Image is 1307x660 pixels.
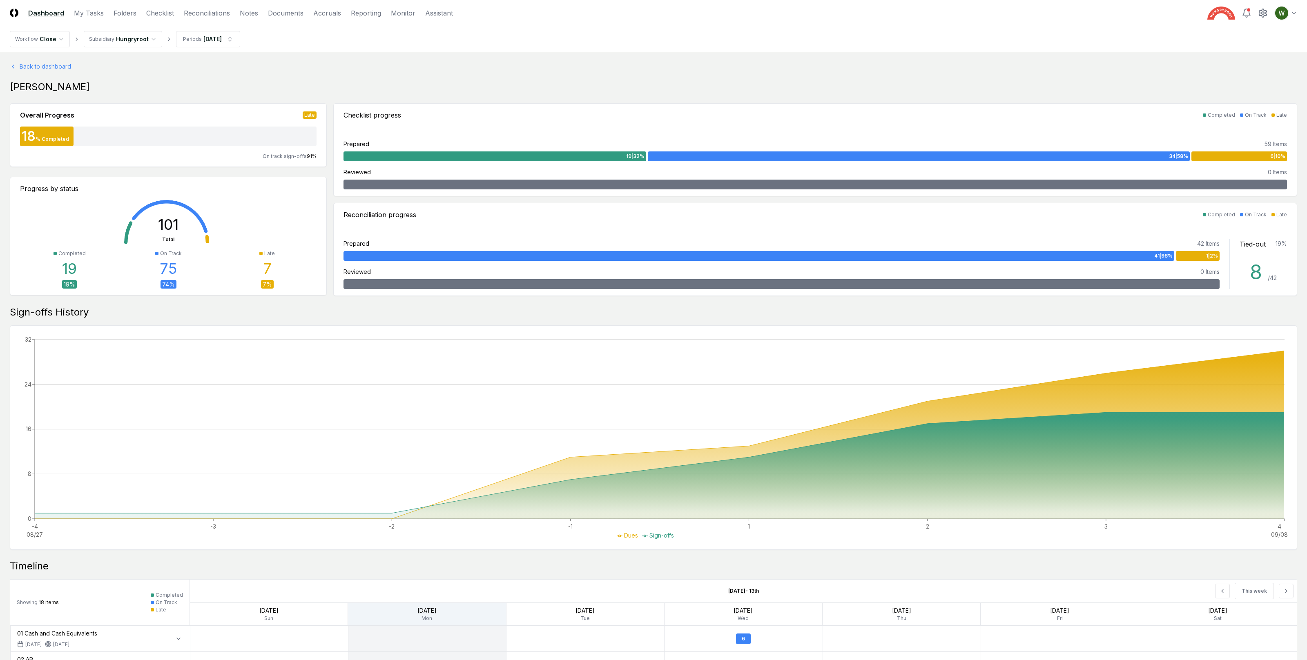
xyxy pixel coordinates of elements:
div: Subsidiary [89,36,114,43]
div: Completed [1208,111,1235,119]
tspan: 3 [1104,523,1108,530]
div: 7 [263,260,272,277]
tspan: -1 [568,523,573,530]
div: 42 Items [1197,239,1220,248]
div: 18 items [17,599,59,606]
a: Dashboard [28,8,64,18]
img: Hungryroot logo [1207,7,1235,20]
a: Monitor [391,8,415,18]
a: Reporting [351,8,381,18]
a: Checklist [146,8,174,18]
div: 19 [62,260,77,277]
div: Sign-offs History [10,306,1297,319]
div: Completed [1208,211,1235,218]
div: Checklist progress [343,110,401,120]
div: 18 [20,130,36,143]
div: Completed [156,591,183,599]
div: [DATE] [203,35,222,43]
span: 6 | 10 % [1270,153,1285,160]
div: On Track [1245,211,1267,218]
div: [DATE] [45,641,69,648]
div: Reviewed [343,168,371,176]
div: Prepared [343,140,369,148]
div: Late [156,606,166,613]
div: [PERSON_NAME] [10,80,1297,93]
div: Late [1276,111,1287,119]
span: Sign-offs [649,532,674,539]
tspan: -2 [389,523,395,530]
div: 0 Items [1268,168,1287,176]
div: [DATE] [981,606,1138,615]
tspan: -4 [32,523,38,530]
div: 19 % [62,280,77,289]
span: Dues [624,532,638,539]
div: Thu [823,615,980,622]
div: Timeline [10,560,1297,573]
div: Workflow [15,36,38,43]
a: Notes [240,8,258,18]
div: 6 [736,633,751,644]
a: Checklist progressCompletedOn TrackLatePrepared59 Items19|32%34|58%6|10%Reviewed0 Items [333,103,1297,196]
a: Reconciliations [184,8,230,18]
div: Sun [190,615,348,622]
span: On track sign-offs [263,153,307,159]
img: Logo [10,9,18,17]
div: Overall Progress [20,110,74,120]
div: Tue [506,615,664,622]
tspan: 24 [25,381,31,388]
div: Wed [665,615,822,622]
div: Fri [981,615,1138,622]
a: Back to dashboard [10,62,1297,71]
tspan: 0 [28,515,31,522]
div: Sat [1139,615,1297,622]
div: [DATE] - 13th [633,581,854,601]
a: My Tasks [74,8,104,18]
div: [DATE] [823,606,980,615]
a: Accruals [313,8,341,18]
div: Late [1276,211,1287,218]
span: 1 | 2 % [1206,252,1218,260]
button: Periods[DATE] [176,31,240,47]
a: Reconciliation progressCompletedOn TrackLatePrepared42 Items41|98%1|2%Reviewed0 ItemsTied-out19%8... [333,203,1297,296]
div: Mon [348,615,506,622]
div: [DATE] [348,606,506,615]
div: Periods [183,36,202,43]
tspan: 4 [1278,523,1281,530]
a: Assistant [425,8,453,18]
div: 0 Items [1200,267,1220,276]
div: Prepared [343,239,369,248]
div: 01 Cash and Cash Equivalents [17,629,97,638]
tspan: 1 [748,523,750,530]
tspan: 2 [926,523,929,530]
a: Folders [114,8,136,18]
div: 19 % [1276,239,1287,249]
tspan: -3 [210,523,216,530]
span: 41 | 98 % [1154,252,1173,260]
div: / 42 [1268,273,1277,282]
span: 34 | 58 % [1169,153,1188,160]
div: Reviewed [343,267,371,276]
a: Documents [268,8,303,18]
div: [DATE] [665,606,822,615]
tspan: 16 [26,425,31,432]
div: [DATE] [1139,606,1297,615]
span: Showing [17,599,38,605]
div: Completed [58,250,86,257]
div: % Completed [36,136,69,143]
button: This week [1235,583,1274,599]
div: On Track [1245,111,1267,119]
tspan: 8 [28,470,31,477]
span: [DATE] [25,641,42,648]
tspan: 32 [25,336,31,343]
span: 19 | 32 % [626,153,645,160]
img: ACg8ocIK_peNeqvot3Ahh9567LsVhi0q3GD2O_uFDzmfmpbAfkCWeQ=s96-c [1275,7,1288,20]
div: On Track [156,599,177,606]
div: 7 % [261,280,274,289]
div: Late [303,111,317,119]
div: 8 [1250,262,1268,282]
div: Tied-out [1240,239,1266,249]
div: [DATE] [506,606,664,615]
div: Late [264,250,275,257]
div: Progress by status [20,184,317,193]
div: 59 Items [1265,140,1287,148]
